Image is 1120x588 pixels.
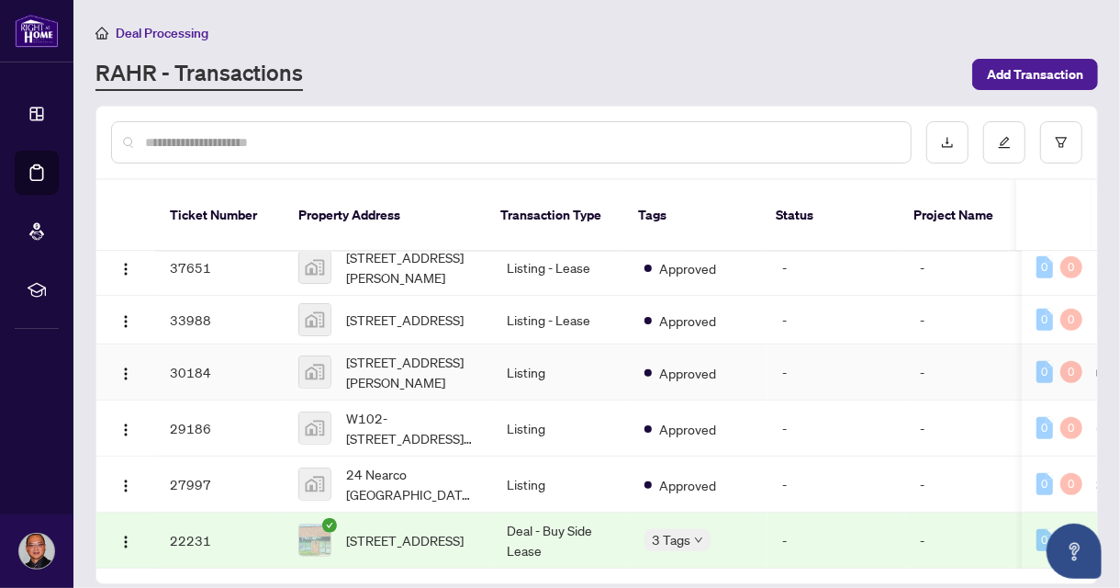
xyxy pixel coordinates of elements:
span: down [694,536,703,545]
td: - [767,240,905,296]
div: 0 [1036,417,1053,439]
span: 24 Nearco [GEOGRAPHIC_DATA], [GEOGRAPHIC_DATA], [GEOGRAPHIC_DATA], [GEOGRAPHIC_DATA] [346,464,477,504]
div: 0 [1036,473,1053,495]
button: Open asap [1047,524,1102,579]
span: [STREET_ADDRESS] [346,530,464,550]
button: Logo [111,305,140,334]
button: Logo [111,357,140,387]
td: 30184 [155,345,284,401]
button: edit [983,121,1025,164]
img: thumbnail-img [299,304,330,335]
td: - [767,345,905,401]
span: 3 Tags [652,529,690,550]
span: [STREET_ADDRESS] [346,310,464,330]
td: 29186 [155,401,284,457]
span: [STREET_ADDRESS][PERSON_NAME] [346,352,477,392]
span: check-circle [322,518,337,533]
button: download [926,121,969,164]
span: download [941,136,954,149]
span: filter [1055,136,1068,149]
span: Approved [659,311,716,331]
td: Listing [492,401,630,457]
td: - [905,457,1015,513]
td: - [905,296,1015,345]
a: RAHR - Transactions [95,58,303,91]
span: Approved [659,475,716,495]
span: Approved [659,419,716,439]
th: Tags [623,180,761,252]
td: Listing [492,345,630,401]
div: 0 [1036,529,1053,551]
button: Logo [111,413,140,443]
img: Logo [118,479,133,493]
button: Logo [111,253,140,282]
th: Ticket Number [155,180,284,252]
img: Logo [118,423,133,437]
span: edit [998,136,1011,149]
th: Status [761,180,899,252]
img: thumbnail-img [299,469,330,500]
button: Logo [111,526,140,555]
button: Logo [111,469,140,499]
img: thumbnail-img [299,413,330,444]
img: Logo [118,262,133,277]
div: 0 [1036,256,1053,278]
div: 0 [1060,417,1082,439]
td: Listing - Lease [492,296,630,345]
div: 0 [1036,361,1053,383]
td: Deal - Buy Side Lease [492,513,630,569]
div: 0 [1060,473,1082,495]
img: Profile Icon [19,534,54,569]
td: - [905,513,1015,569]
div: 0 [1036,309,1053,331]
img: logo [15,14,59,48]
td: Listing [492,457,630,513]
td: - [905,401,1015,457]
img: thumbnail-img [299,252,330,283]
img: Logo [118,314,133,329]
div: 0 [1060,309,1082,331]
img: thumbnail-img [299,525,330,556]
span: Deal Processing [116,25,208,41]
td: Listing - Lease [492,240,630,296]
img: Logo [118,535,133,549]
th: Transaction Type [486,180,623,252]
button: filter [1040,121,1082,164]
td: 33988 [155,296,284,345]
th: Project Name [899,180,1009,252]
div: 0 [1060,256,1082,278]
th: MLS # [1009,180,1119,252]
td: 37651 [155,240,284,296]
th: Property Address [284,180,486,252]
span: [STREET_ADDRESS][PERSON_NAME] [346,247,477,288]
span: Add Transaction [987,60,1083,89]
span: Approved [659,363,716,383]
td: - [767,457,905,513]
img: thumbnail-img [299,356,330,388]
span: W102-[STREET_ADDRESS][PERSON_NAME] [346,408,477,448]
td: - [905,240,1015,296]
td: - [767,401,905,457]
button: Add Transaction [972,59,1098,90]
div: 0 [1060,361,1082,383]
td: 22231 [155,513,284,569]
td: 27997 [155,457,284,513]
td: - [767,296,905,345]
span: Approved [659,258,716,278]
span: home [95,27,108,40]
img: Logo [118,367,133,381]
td: - [905,345,1015,401]
td: - [767,513,905,569]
